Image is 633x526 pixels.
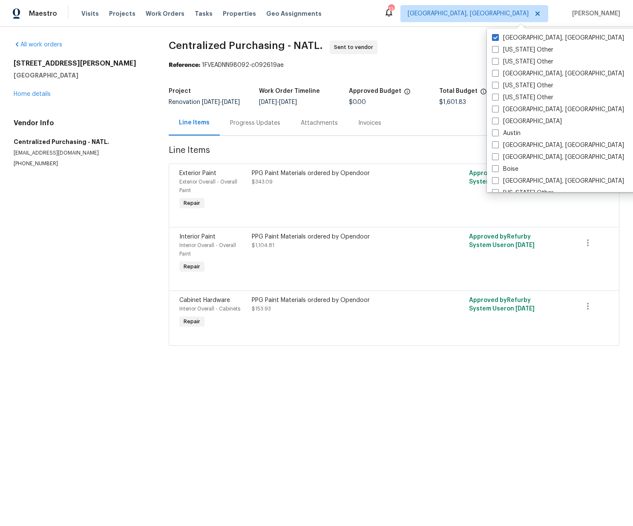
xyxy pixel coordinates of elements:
[349,88,401,94] h5: Approved Budget
[492,141,624,149] label: [GEOGRAPHIC_DATA], [GEOGRAPHIC_DATA]
[195,11,213,17] span: Tasks
[492,105,624,114] label: [GEOGRAPHIC_DATA], [GEOGRAPHIC_DATA]
[14,138,148,146] h5: Centralized Purchasing - NATL.
[146,9,184,18] span: Work Orders
[169,88,191,94] h5: Project
[334,43,377,52] span: Sent to vendor
[169,62,200,68] b: Reference:
[492,34,624,42] label: [GEOGRAPHIC_DATA], [GEOGRAPHIC_DATA]
[169,99,240,105] span: Renovation
[109,9,135,18] span: Projects
[492,129,521,138] label: Austin
[279,99,297,105] span: [DATE]
[179,297,230,303] span: Cabinet Hardware
[404,88,411,99] span: The total cost of line items that have been approved by both Opendoor and the Trade Partner. This...
[492,189,553,197] label: [US_STATE] Other
[14,59,148,68] h2: [STREET_ADDRESS][PERSON_NAME]
[492,117,562,126] label: [GEOGRAPHIC_DATA]
[180,199,204,207] span: Repair
[252,179,273,184] span: $343.09
[469,297,535,312] span: Approved by Refurby System User on
[439,88,478,94] h5: Total Budget
[408,9,529,18] span: [GEOGRAPHIC_DATA], [GEOGRAPHIC_DATA]
[252,296,428,305] div: PPG Paint Materials ordered by Opendoor
[222,99,240,105] span: [DATE]
[202,99,240,105] span: -
[259,99,297,105] span: -
[492,57,553,66] label: [US_STATE] Other
[179,306,240,311] span: Interior Overall - Cabinets
[81,9,99,18] span: Visits
[492,93,553,102] label: [US_STATE] Other
[252,243,274,248] span: $1,104.81
[515,306,535,312] span: [DATE]
[492,165,518,173] label: Boise
[230,119,280,127] div: Progress Updates
[492,177,624,185] label: [GEOGRAPHIC_DATA], [GEOGRAPHIC_DATA]
[259,88,320,94] h5: Work Order Timeline
[202,99,220,105] span: [DATE]
[469,234,535,248] span: Approved by Refurby System User on
[179,170,216,176] span: Exterior Paint
[259,99,277,105] span: [DATE]
[14,42,62,48] a: All work orders
[179,179,237,193] span: Exterior Overall - Overall Paint
[180,262,204,271] span: Repair
[492,81,553,90] label: [US_STATE] Other
[14,149,148,157] p: [EMAIL_ADDRESS][DOMAIN_NAME]
[569,9,620,18] span: [PERSON_NAME]
[14,71,148,80] h5: [GEOGRAPHIC_DATA]
[179,243,236,256] span: Interior Overall - Overall Paint
[358,119,381,127] div: Invoices
[14,91,51,97] a: Home details
[29,9,57,18] span: Maestro
[14,160,148,167] p: [PHONE_NUMBER]
[349,99,366,105] span: $0.00
[252,169,428,178] div: PPG Paint Materials ordered by Opendoor
[388,5,394,14] div: 13
[169,146,574,162] span: Line Items
[169,61,619,69] div: 1FVEADNN98092-c092619ae
[252,233,428,241] div: PPG Paint Materials ordered by Opendoor
[301,119,338,127] div: Attachments
[14,119,148,127] h4: Vendor Info
[492,69,624,78] label: [GEOGRAPHIC_DATA], [GEOGRAPHIC_DATA]
[492,153,624,161] label: [GEOGRAPHIC_DATA], [GEOGRAPHIC_DATA]
[469,170,535,185] span: Approved by Refurby System User on
[439,99,466,105] span: $1,601.83
[223,9,256,18] span: Properties
[492,46,553,54] label: [US_STATE] Other
[180,317,204,326] span: Repair
[179,118,210,127] div: Line Items
[515,242,535,248] span: [DATE]
[179,234,216,240] span: Interior Paint
[266,9,322,18] span: Geo Assignments
[480,88,487,99] span: The total cost of line items that have been proposed by Opendoor. This sum includes line items th...
[252,306,271,311] span: $153.93
[169,40,323,51] span: Centralized Purchasing - NATL.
